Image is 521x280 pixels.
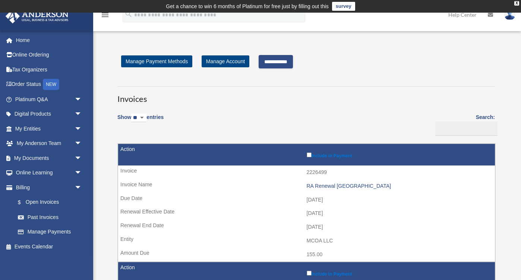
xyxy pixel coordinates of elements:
a: Billingarrow_drop_down [5,180,89,195]
span: arrow_drop_down [75,107,89,122]
a: Online Learningarrow_drop_down [5,165,93,180]
div: Get a chance to win 6 months of Platinum for free just by filling out this [166,2,329,11]
a: My Anderson Teamarrow_drop_down [5,136,93,151]
div: RA Renewal [GEOGRAPHIC_DATA] [307,183,492,189]
i: search [124,10,133,18]
input: Include in Payment [307,152,312,157]
label: Include in Payment [307,269,492,277]
td: MCOA LLC [118,234,495,248]
a: Events Calendar [5,239,93,254]
label: Include in Payment [307,151,492,158]
a: Online Ordering [5,48,93,62]
a: Tax Organizers [5,62,93,77]
img: Anderson Advisors Platinum Portal [3,9,71,23]
a: $Open Invoices [10,195,86,210]
td: [DATE] [118,220,495,234]
select: Showentries [131,114,146,122]
a: Home [5,33,93,48]
span: arrow_drop_down [75,92,89,107]
a: Past Invoices [10,210,89,225]
div: close [514,1,519,6]
td: 155.00 [118,248,495,262]
a: My Documentsarrow_drop_down [5,151,93,165]
a: menu [101,13,110,19]
h3: Invoices [117,86,495,105]
a: Manage Account [202,55,249,67]
td: 2226499 [118,165,495,180]
span: arrow_drop_down [75,151,89,166]
span: arrow_drop_down [75,136,89,151]
a: Manage Payment Methods [121,55,192,67]
td: [DATE] [118,193,495,207]
a: Manage Payments [10,225,89,239]
label: Search: [433,113,495,136]
div: NEW [43,79,59,90]
span: arrow_drop_down [75,121,89,136]
a: Order StatusNEW [5,77,93,92]
a: My Entitiesarrow_drop_down [5,121,93,136]
span: $ [22,198,26,207]
label: Show entries [117,113,164,130]
i: menu [101,10,110,19]
span: arrow_drop_down [75,165,89,181]
span: arrow_drop_down [75,180,89,195]
td: [DATE] [118,206,495,221]
input: Include in Payment [307,271,312,276]
a: survey [332,2,355,11]
a: Digital Productsarrow_drop_down [5,107,93,122]
a: Platinum Q&Aarrow_drop_down [5,92,93,107]
input: Search: [435,122,498,136]
img: User Pic [504,9,515,20]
